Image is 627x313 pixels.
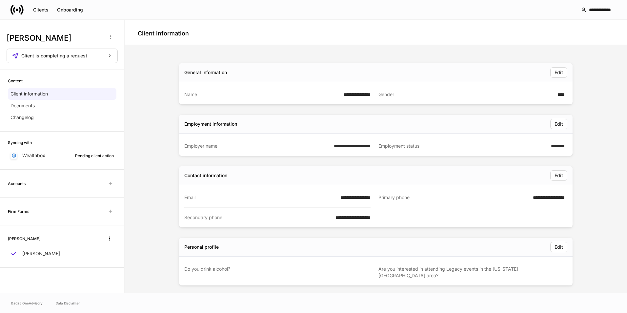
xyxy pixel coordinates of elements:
div: Are you interested in attending Legacy events in the [US_STATE][GEOGRAPHIC_DATA] area? [378,266,561,279]
h6: Content [8,78,23,84]
div: Contact information [184,172,227,179]
span: © 2025 OneAdvisory [10,301,43,306]
a: Data Disclaimer [56,301,80,306]
button: Client is completing a request [7,49,118,63]
div: Gender [378,91,554,98]
h6: Accounts [8,180,26,187]
div: Edit [555,70,563,75]
a: Documents [8,100,116,112]
div: Edit [555,245,563,249]
div: Personal profile [184,244,219,250]
div: Secondary phone [184,214,332,221]
h6: [PERSON_NAME] [8,236,40,242]
a: Changelog [8,112,116,123]
p: Wealthbox [22,152,45,159]
div: Employer name [184,143,330,149]
div: Onboarding [57,8,83,12]
div: Employment status [378,143,547,149]
p: Client information [10,91,48,97]
h6: Firm Forms [8,208,29,215]
div: Employment information [184,121,237,127]
h3: [PERSON_NAME] [7,33,101,43]
button: Onboarding [53,5,87,15]
span: Client is completing a request [21,53,87,58]
div: Clients [33,8,49,12]
a: Client information [8,88,116,100]
h6: Syncing with [8,139,32,146]
div: Do you drink alcohol? [184,266,367,279]
p: Documents [10,102,35,109]
div: Pending client action [75,153,114,159]
div: General information [184,69,227,76]
button: Edit [550,119,567,129]
div: Primary phone [378,194,529,201]
span: Unavailable with outstanding requests for information [105,205,116,217]
a: WealthboxPending client action [8,150,116,161]
a: [PERSON_NAME] [8,248,116,260]
div: Edit [555,122,563,126]
p: Changelog [10,114,34,121]
h4: Client information [138,30,189,37]
span: Unavailable with outstanding requests for information [105,177,116,189]
button: Edit [550,170,567,181]
div: Name [184,91,340,98]
button: Edit [550,67,567,78]
button: Clients [29,5,53,15]
button: Edit [550,242,567,252]
div: Email [184,194,336,201]
p: [PERSON_NAME] [22,250,60,257]
div: Edit [555,173,563,178]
